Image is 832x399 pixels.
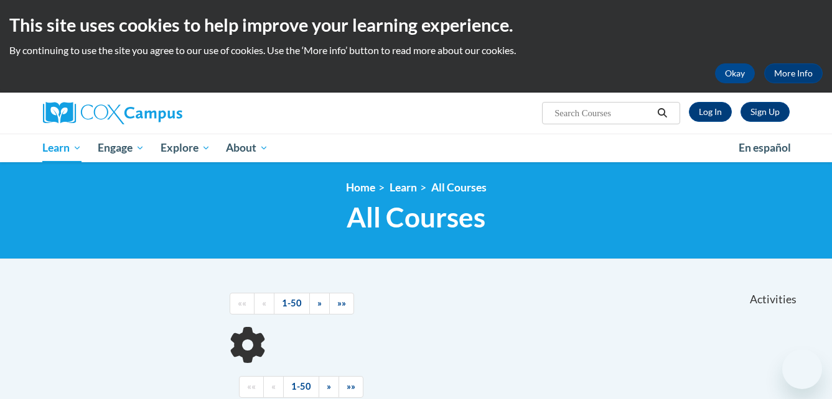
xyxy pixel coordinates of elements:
[90,134,152,162] a: Engage
[274,293,310,314] a: 1-50
[152,134,218,162] a: Explore
[43,102,182,124] img: Cox Campus
[327,381,331,392] span: »
[750,293,797,306] span: Activities
[247,381,256,392] span: ««
[553,106,653,121] input: Search Courses
[9,44,823,57] p: By continuing to use the site you agree to our use of cookies. Use the ‘More info’ button to read...
[254,293,274,314] a: Previous
[230,293,255,314] a: Begining
[347,381,355,392] span: »»
[653,106,671,121] button: Search
[329,293,354,314] a: End
[9,12,823,37] h2: This site uses cookies to help improve your learning experience.
[337,298,346,308] span: »»
[161,140,210,155] span: Explore
[43,102,279,124] a: Cox Campus
[309,293,330,314] a: Next
[42,140,82,155] span: Learn
[238,298,246,308] span: ««
[263,376,284,398] a: Previous
[239,376,264,398] a: Begining
[689,102,732,122] a: Log In
[24,134,808,162] div: Main menu
[782,349,822,389] iframe: Button to launch messaging window
[741,102,790,122] a: Register
[346,181,375,194] a: Home
[35,134,90,162] a: Learn
[98,140,144,155] span: Engage
[218,134,276,162] a: About
[319,376,339,398] a: Next
[390,181,417,194] a: Learn
[347,201,485,234] span: All Courses
[339,376,363,398] a: End
[271,381,276,392] span: «
[226,140,268,155] span: About
[283,376,319,398] a: 1-50
[739,141,791,154] span: En español
[731,135,799,161] a: En español
[715,63,755,83] button: Okay
[764,63,823,83] a: More Info
[262,298,266,308] span: «
[431,181,487,194] a: All Courses
[317,298,322,308] span: »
